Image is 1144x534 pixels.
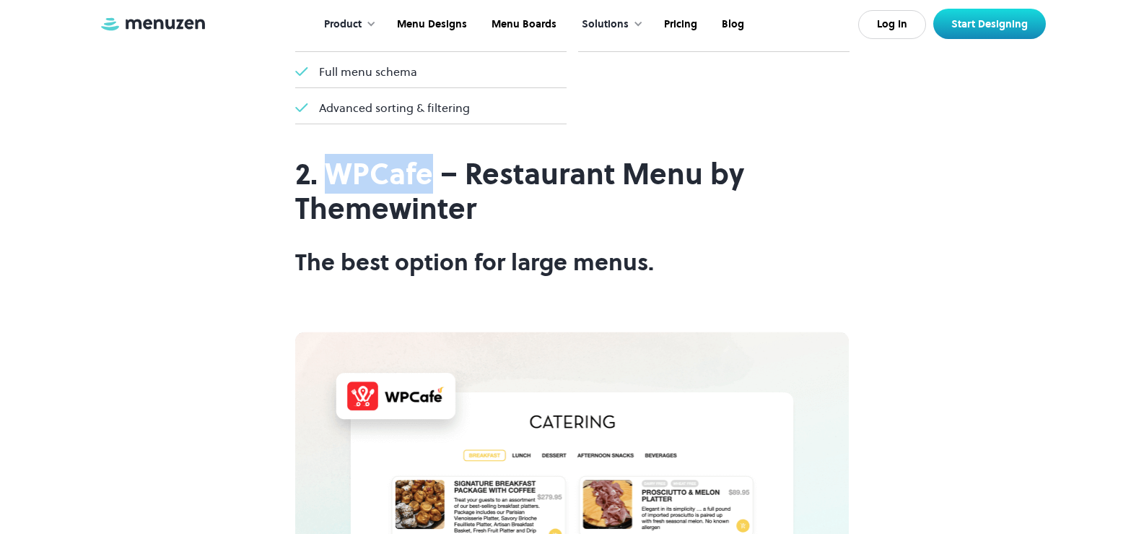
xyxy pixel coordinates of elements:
[295,157,850,226] h2: 2. WPCafe – Restaurant Menu by Themewinter
[582,17,629,33] div: Solutions
[324,17,362,33] div: Product
[933,9,1046,39] a: Start Designing
[567,2,650,47] div: Solutions
[858,10,926,39] a: Log In
[319,99,470,116] p: Advanced sorting & filtering
[295,248,850,277] h3: The best option for large menus.
[319,63,417,80] p: Full menu schema
[383,2,478,47] a: Menu Designs
[708,2,755,47] a: Blog
[478,2,567,47] a: Menu Boards
[650,2,708,47] a: Pricing
[310,2,383,47] div: Product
